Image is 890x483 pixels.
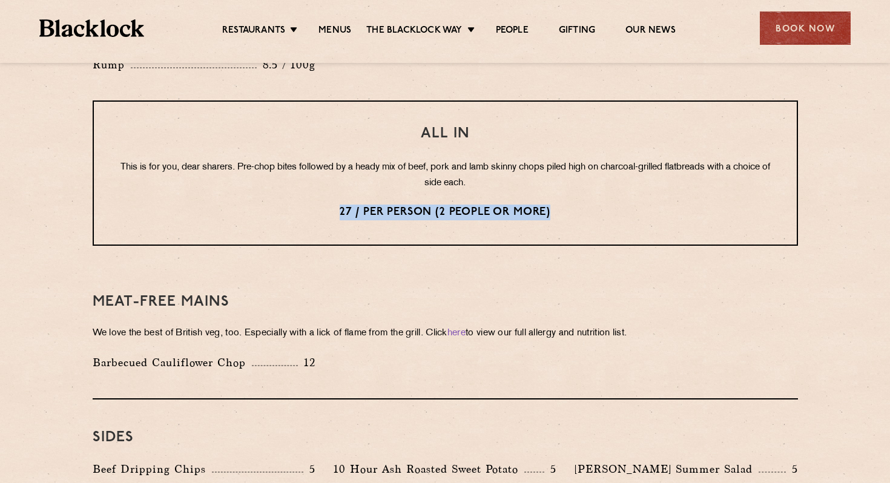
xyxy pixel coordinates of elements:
[575,461,759,478] p: [PERSON_NAME] Summer Salad
[298,355,315,370] p: 12
[625,25,676,38] a: Our News
[544,461,556,477] p: 5
[93,294,798,310] h3: Meat-Free mains
[118,160,773,191] p: This is for you, dear sharers. Pre-chop bites followed by a heady mix of beef, pork and lamb skin...
[786,461,798,477] p: 5
[118,126,773,142] h3: All In
[760,11,851,45] div: Book Now
[257,57,315,73] p: 8.5 / 100g
[303,461,315,477] p: 5
[93,56,131,73] p: Rump
[318,25,351,38] a: Menus
[447,329,466,338] a: here
[334,461,524,478] p: 10 Hour Ash Roasted Sweet Potato
[496,25,529,38] a: People
[93,354,252,371] p: Barbecued Cauliflower Chop
[366,25,462,38] a: The Blacklock Way
[93,325,798,342] p: We love the best of British veg, too. Especially with a lick of flame from the grill. Click to vi...
[559,25,595,38] a: Gifting
[39,19,144,37] img: BL_Textured_Logo-footer-cropped.svg
[93,430,798,445] h3: Sides
[93,461,212,478] p: Beef Dripping Chips
[222,25,285,38] a: Restaurants
[118,205,773,220] p: 27 / per person (2 people or more)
